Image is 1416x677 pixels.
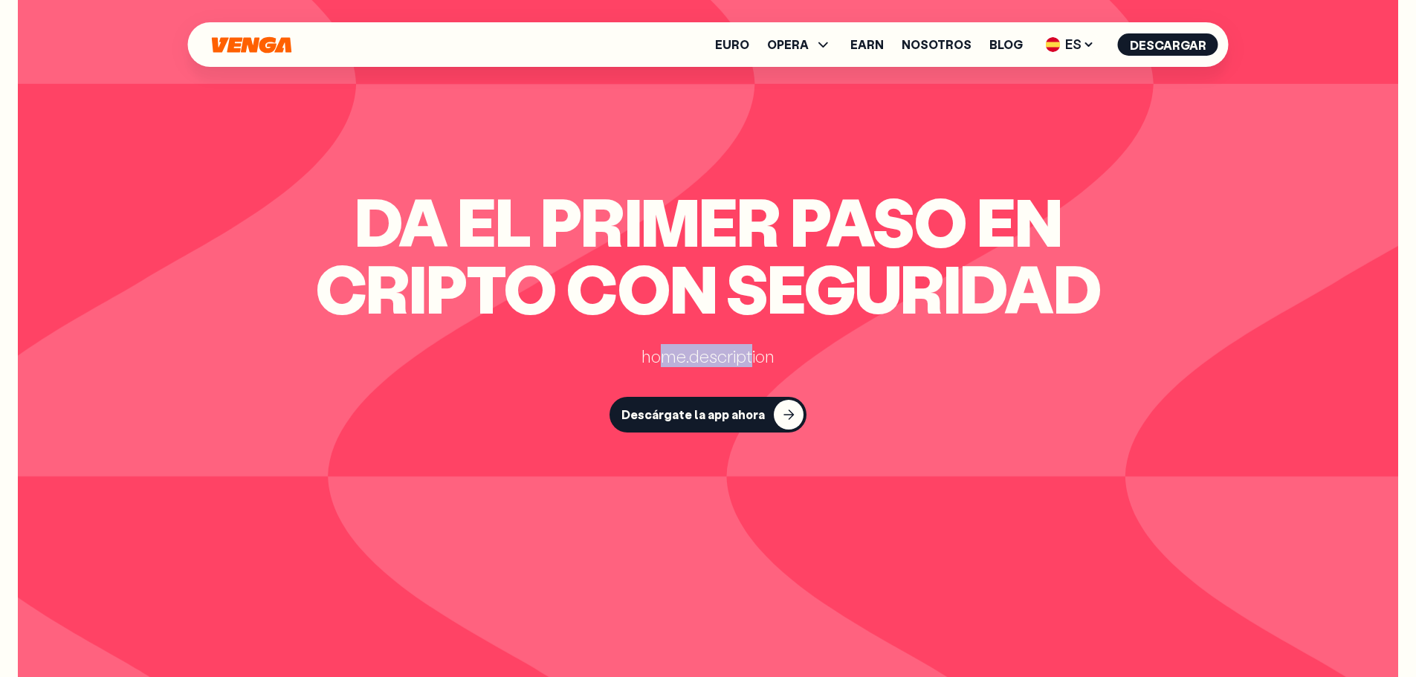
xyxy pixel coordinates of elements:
button: Descargar [1118,33,1218,56]
a: Euro [715,39,749,51]
div: Descárgate la app ahora [621,407,765,422]
span: OPERA [767,36,833,54]
a: Earn [850,39,884,51]
a: Nosotros [902,39,972,51]
svg: Inicio [210,36,294,54]
div: home.description [641,345,775,367]
img: flag-es [1046,37,1061,52]
span: OPERA [767,39,809,51]
span: ES [1041,33,1100,56]
button: Descárgate la app ahora [610,397,806,433]
a: Blog [989,39,1023,51]
h2: Da el primer paso en cripto con seguridad [308,187,1108,321]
